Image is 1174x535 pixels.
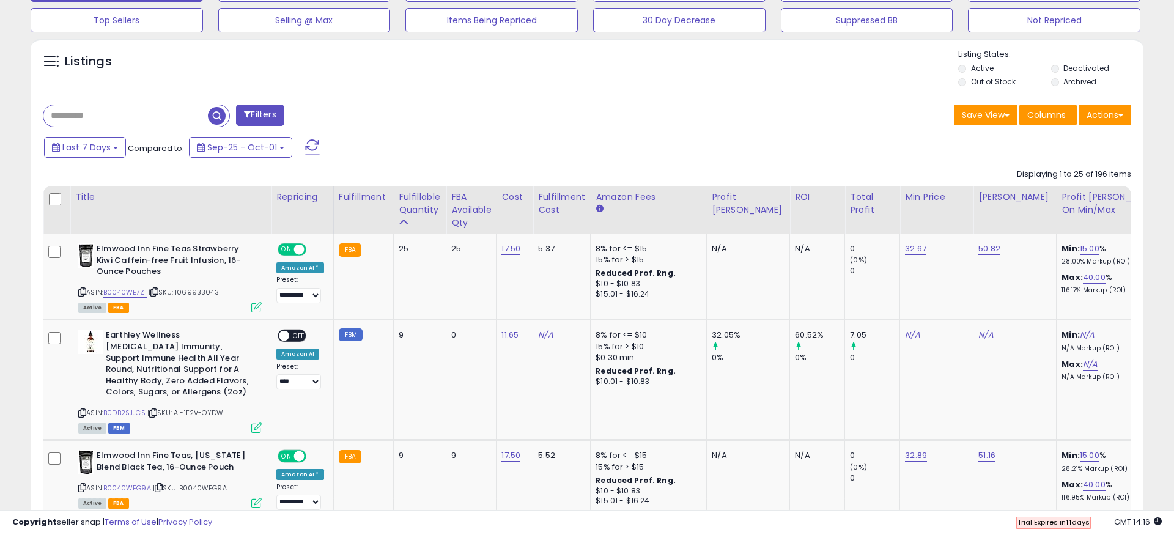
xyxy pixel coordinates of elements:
[1061,479,1083,490] b: Max:
[78,450,94,474] img: 41YgmhryR2S._SL40_.jpg
[399,330,437,341] div: 9
[276,191,328,204] div: Repricing
[596,496,697,506] div: $15.01 - $16.24
[596,268,676,278] b: Reduced Prof. Rng.
[501,329,519,341] a: 11.65
[596,191,701,204] div: Amazon Fees
[147,408,223,418] span: | SKU: AI-1E2V-OYDW
[339,450,361,463] small: FBA
[1027,109,1066,121] span: Columns
[1080,329,1095,341] a: N/A
[97,243,245,281] b: Elmwood Inn Fine Teas Strawberry Kiwi Caffein-free Fruit Infusion, 16-Ounce Pouches
[451,243,487,254] div: 25
[451,191,491,229] div: FBA Available Qty
[971,76,1016,87] label: Out of Stock
[276,363,324,390] div: Preset:
[712,191,785,216] div: Profit [PERSON_NAME]
[1061,286,1163,295] p: 116.17% Markup (ROI)
[596,462,697,473] div: 15% for > $15
[795,450,835,461] div: N/A
[596,475,676,485] b: Reduced Prof. Rng.
[1061,272,1163,295] div: %
[501,191,528,204] div: Cost
[1083,271,1106,284] a: 40.00
[596,204,603,215] small: Amazon Fees.
[905,191,968,204] div: Min Price
[712,243,780,254] div: N/A
[218,8,391,32] button: Selling @ Max
[1083,479,1106,491] a: 40.00
[103,408,146,418] a: B0DB2SJJCS
[596,330,697,341] div: 8% for <= $10
[128,142,184,154] span: Compared to:
[399,191,441,216] div: Fulfillable Quantity
[795,352,844,363] div: 0%
[44,137,126,158] button: Last 7 Days
[538,191,585,216] div: Fulfillment Cost
[1066,517,1072,527] b: 11
[279,451,294,462] span: ON
[596,377,697,387] div: $10.01 - $10.83
[106,330,254,400] b: Earthley Wellness [MEDICAL_DATA] Immunity, Support Immune Health All Year Round, Nutritional Supp...
[850,352,899,363] div: 0
[596,243,697,254] div: 8% for <= $15
[978,191,1051,204] div: [PERSON_NAME]
[1061,373,1163,382] p: N/A Markup (ROI)
[108,423,130,434] span: FBM
[276,262,324,273] div: Amazon AI *
[78,330,262,432] div: ASIN:
[978,243,1000,255] a: 50.82
[1061,243,1080,254] b: Min:
[1019,105,1077,125] button: Columns
[958,49,1143,61] p: Listing States:
[712,450,780,461] div: N/A
[1017,517,1090,527] span: Trial Expires in days
[399,450,437,461] div: 9
[850,191,895,216] div: Total Profit
[305,451,324,462] span: OFF
[1017,169,1131,180] div: Displaying 1 to 25 of 196 items
[1061,450,1163,473] div: %
[593,8,766,32] button: 30 Day Decrease
[1061,271,1083,283] b: Max:
[305,245,324,255] span: OFF
[97,450,245,476] b: Elmwood Inn Fine Teas, [US_STATE] Blend Black Tea, 16-Ounce Pouch
[978,449,995,462] a: 51.16
[12,517,212,528] div: seller snap | |
[1080,243,1099,255] a: 15.00
[31,8,203,32] button: Top Sellers
[78,423,106,434] span: All listings currently available for purchase on Amazon
[501,449,520,462] a: 17.50
[1061,449,1080,461] b: Min:
[905,449,927,462] a: 32.89
[1114,516,1162,528] span: 2025-10-9 14:16 GMT
[1061,243,1163,266] div: %
[850,330,899,341] div: 7.05
[276,349,319,360] div: Amazon AI
[850,255,867,265] small: (0%)
[850,243,899,254] div: 0
[712,352,789,363] div: 0%
[596,486,697,496] div: $10 - $10.83
[795,330,844,341] div: 60.52%
[596,279,697,289] div: $10 - $10.83
[339,243,361,257] small: FBA
[596,254,697,265] div: 15% for > $15
[75,191,266,204] div: Title
[795,243,835,254] div: N/A
[276,276,324,303] div: Preset:
[850,473,899,484] div: 0
[276,469,324,480] div: Amazon AI *
[795,191,840,204] div: ROI
[399,243,437,254] div: 25
[850,462,867,472] small: (0%)
[712,330,789,341] div: 32.05%
[971,63,994,73] label: Active
[1080,449,1099,462] a: 15.00
[78,450,262,507] div: ASIN:
[12,516,57,528] strong: Copyright
[78,243,262,311] div: ASIN:
[339,328,363,341] small: FBM
[596,341,697,352] div: 15% for > $10
[189,137,292,158] button: Sep-25 - Oct-01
